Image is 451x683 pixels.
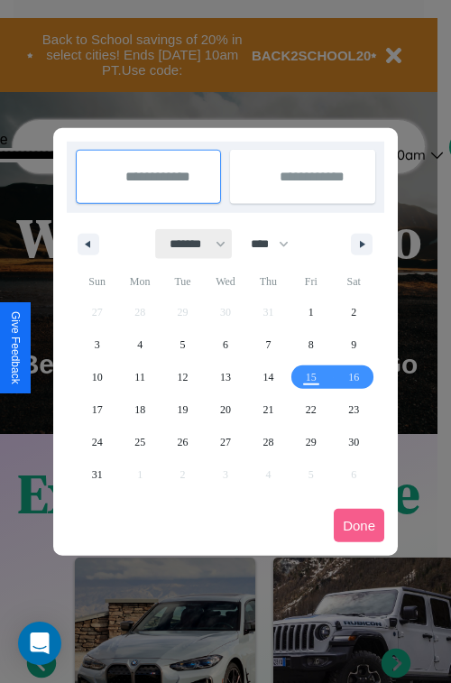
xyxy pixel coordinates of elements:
[92,393,103,426] span: 17
[333,328,375,361] button: 9
[290,361,332,393] button: 15
[262,393,273,426] span: 21
[348,426,359,458] span: 30
[308,328,314,361] span: 8
[290,328,332,361] button: 8
[178,426,189,458] span: 26
[9,311,22,384] div: Give Feedback
[76,361,118,393] button: 10
[76,393,118,426] button: 17
[220,393,231,426] span: 20
[308,296,314,328] span: 1
[134,426,145,458] span: 25
[161,393,204,426] button: 19
[247,393,290,426] button: 21
[118,361,161,393] button: 11
[290,426,332,458] button: 29
[161,267,204,296] span: Tue
[290,267,332,296] span: Fri
[204,426,246,458] button: 27
[118,267,161,296] span: Mon
[204,328,246,361] button: 6
[76,267,118,296] span: Sun
[118,393,161,426] button: 18
[333,426,375,458] button: 30
[247,426,290,458] button: 28
[180,328,186,361] span: 5
[290,296,332,328] button: 1
[262,361,273,393] span: 14
[76,458,118,491] button: 31
[247,267,290,296] span: Thu
[247,328,290,361] button: 7
[161,328,204,361] button: 5
[18,622,61,665] div: Open Intercom Messenger
[220,361,231,393] span: 13
[76,328,118,361] button: 3
[306,393,317,426] span: 22
[92,458,103,491] span: 31
[333,361,375,393] button: 16
[247,361,290,393] button: 14
[348,361,359,393] span: 16
[333,267,375,296] span: Sat
[306,361,317,393] span: 15
[134,361,145,393] span: 11
[118,328,161,361] button: 4
[178,361,189,393] span: 12
[92,426,103,458] span: 24
[137,328,143,361] span: 4
[333,296,375,328] button: 2
[265,328,271,361] span: 7
[290,393,332,426] button: 22
[204,393,246,426] button: 20
[262,426,273,458] span: 28
[351,328,356,361] span: 9
[306,426,317,458] span: 29
[134,393,145,426] span: 18
[161,361,204,393] button: 12
[334,509,384,542] button: Done
[351,296,356,328] span: 2
[333,393,375,426] button: 23
[220,426,231,458] span: 27
[204,361,246,393] button: 13
[348,393,359,426] span: 23
[204,267,246,296] span: Wed
[76,426,118,458] button: 24
[161,426,204,458] button: 26
[178,393,189,426] span: 19
[118,426,161,458] button: 25
[95,328,100,361] span: 3
[223,328,228,361] span: 6
[92,361,103,393] span: 10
